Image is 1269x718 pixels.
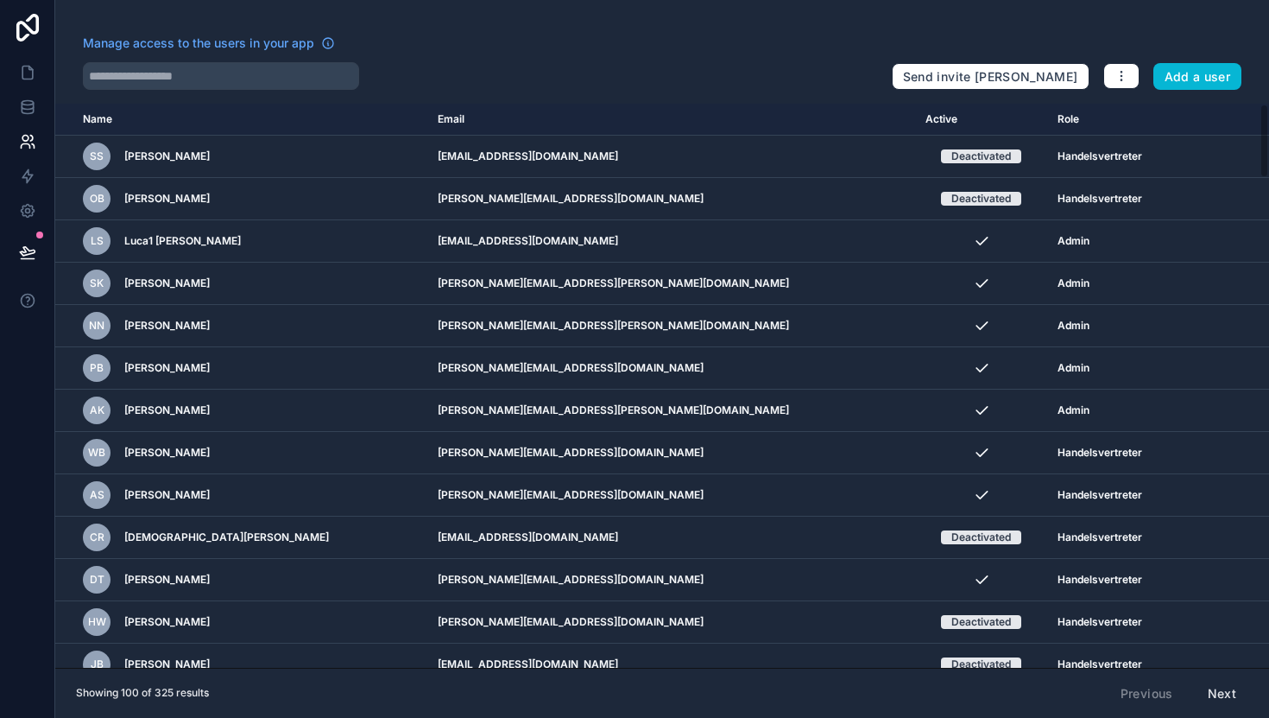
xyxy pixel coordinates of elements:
[55,104,1269,668] div: scrollable content
[427,178,916,220] td: [PERSON_NAME][EMAIL_ADDRESS][DOMAIN_NAME]
[83,35,335,52] a: Manage access to the users in your app
[90,573,104,587] span: DT
[427,432,916,474] td: [PERSON_NAME][EMAIL_ADDRESS][DOMAIN_NAME]
[1047,104,1219,136] th: Role
[951,192,1011,206] div: Deactivated
[1057,319,1089,333] span: Admin
[1153,63,1242,91] button: Add a user
[951,531,1011,544] div: Deactivated
[124,573,210,587] span: [PERSON_NAME]
[124,488,210,502] span: [PERSON_NAME]
[427,559,916,601] td: [PERSON_NAME][EMAIL_ADDRESS][DOMAIN_NAME]
[124,234,241,248] span: Luca1 [PERSON_NAME]
[427,104,916,136] th: Email
[427,263,916,305] td: [PERSON_NAME][EMAIL_ADDRESS][PERSON_NAME][DOMAIN_NAME]
[1057,446,1142,460] span: Handelsvertreter
[427,601,916,644] td: [PERSON_NAME][EMAIL_ADDRESS][DOMAIN_NAME]
[1057,192,1142,206] span: Handelsvertreter
[1057,488,1142,502] span: Handelsvertreter
[55,104,427,136] th: Name
[90,361,104,375] span: PB
[1057,531,1142,544] span: Handelsvertreter
[427,220,916,263] td: [EMAIL_ADDRESS][DOMAIN_NAME]
[90,276,104,290] span: SK
[427,347,916,390] td: [PERSON_NAME][EMAIL_ADDRESS][DOMAIN_NAME]
[90,403,104,417] span: AK
[427,305,916,347] td: [PERSON_NAME][EMAIL_ADDRESS][PERSON_NAME][DOMAIN_NAME]
[76,686,209,700] span: Showing 100 of 325 results
[91,234,104,248] span: LS
[124,403,210,417] span: [PERSON_NAME]
[427,136,916,178] td: [EMAIL_ADDRESS][DOMAIN_NAME]
[427,644,916,686] td: [EMAIL_ADDRESS][DOMAIN_NAME]
[124,276,210,290] span: [PERSON_NAME]
[89,319,104,333] span: NN
[83,35,314,52] span: Manage access to the users in your app
[892,63,1089,91] button: Send invite [PERSON_NAME]
[1196,679,1248,708] button: Next
[1057,615,1142,629] span: Handelsvertreter
[1057,658,1142,671] span: Handelsvertreter
[90,149,104,163] span: SS
[1057,149,1142,163] span: Handelsvertreter
[124,615,210,629] span: [PERSON_NAME]
[124,319,210,333] span: [PERSON_NAME]
[90,192,104,206] span: OB
[124,192,210,206] span: [PERSON_NAME]
[427,390,916,432] td: [PERSON_NAME][EMAIL_ADDRESS][PERSON_NAME][DOMAIN_NAME]
[1057,276,1089,290] span: Admin
[124,531,329,544] span: [DEMOGRAPHIC_DATA][PERSON_NAME]
[124,658,210,671] span: [PERSON_NAME]
[951,658,1011,671] div: Deactivated
[951,615,1011,629] div: Deactivated
[427,517,916,559] td: [EMAIL_ADDRESS][DOMAIN_NAME]
[951,149,1011,163] div: Deactivated
[88,615,106,629] span: HW
[1057,403,1089,417] span: Admin
[915,104,1047,136] th: Active
[427,474,916,517] td: [PERSON_NAME][EMAIL_ADDRESS][DOMAIN_NAME]
[88,446,105,460] span: WB
[1057,573,1142,587] span: Handelsvertreter
[91,658,104,671] span: JB
[1057,234,1089,248] span: Admin
[1057,361,1089,375] span: Admin
[124,446,210,460] span: [PERSON_NAME]
[90,488,104,502] span: AS
[90,531,104,544] span: CR
[124,361,210,375] span: [PERSON_NAME]
[124,149,210,163] span: [PERSON_NAME]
